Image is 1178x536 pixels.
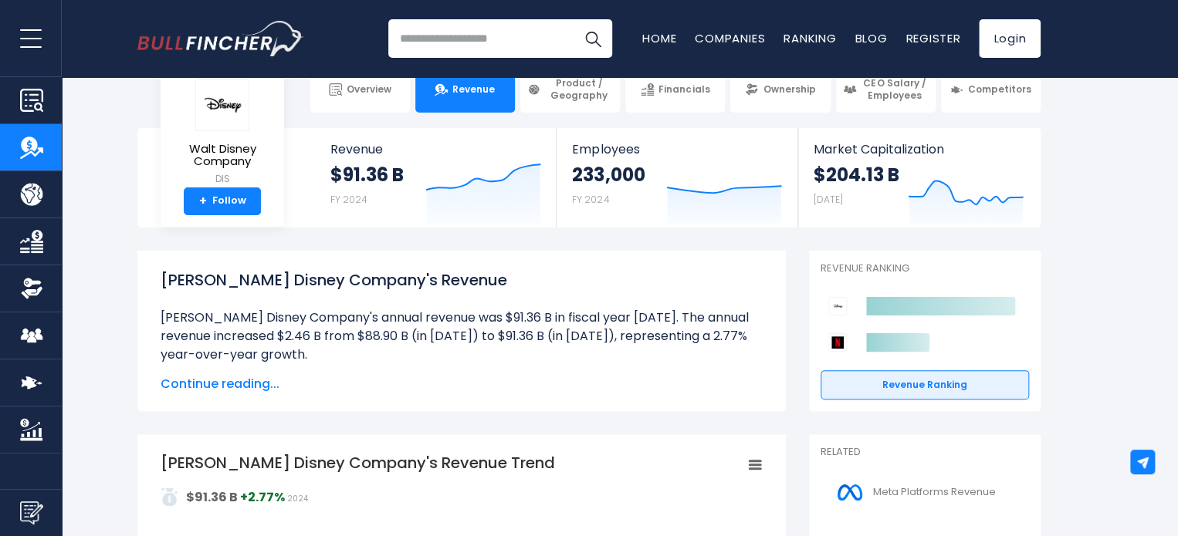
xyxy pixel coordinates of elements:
a: Revenue [415,66,515,113]
span: Employees [572,142,781,157]
a: Walt Disney Company DIS [172,79,272,187]
span: Market Capitalization [814,142,1024,157]
a: Ownership [730,66,830,113]
a: Product / Geography [520,66,620,113]
span: CEO Salary / Employees [861,77,929,101]
tspan: [PERSON_NAME] Disney Company's Revenue Trend [161,452,555,474]
span: Overview [347,83,391,96]
a: Home [642,30,676,46]
strong: $204.13 B [814,163,899,187]
a: +Follow [184,187,261,215]
img: Netflix competitors logo [828,333,847,352]
img: Bullfincher logo [137,21,304,56]
span: Revenue [452,83,495,96]
a: Revenue $91.36 B FY 2024 [315,128,557,228]
small: FY 2024 [572,193,609,206]
a: Market Capitalization $204.13 B [DATE] [798,128,1039,228]
span: Revenue [330,142,541,157]
span: Ownership [763,83,815,96]
strong: + [199,194,207,208]
h1: [PERSON_NAME] Disney Company's Revenue [161,268,763,292]
span: 2024 [287,493,308,504]
img: META logo [830,475,868,510]
span: Product / Geography [545,77,613,101]
img: Ownership [20,277,43,300]
a: Ranking [784,30,836,46]
a: Go to homepage [137,21,303,56]
span: Competitors [968,83,1031,96]
a: Register [906,30,960,46]
small: FY 2024 [330,193,367,206]
p: Related [821,446,1029,459]
a: Companies [695,30,765,46]
a: Meta Platforms Revenue [821,471,1029,514]
a: Login [979,19,1041,58]
strong: $91.36 B [330,163,404,187]
a: Financials [625,66,725,113]
small: [DATE] [814,193,843,206]
span: Financials [658,83,709,96]
a: CEO Salary / Employees [836,66,936,113]
a: Revenue Ranking [821,370,1029,399]
a: Competitors [941,66,1041,113]
strong: 233,000 [572,163,645,187]
li: [PERSON_NAME] Disney Company's annual revenue was $91.36 B in fiscal year [DATE]. The annual reve... [161,308,763,364]
strong: $91.36 B [186,488,238,506]
a: Blog [855,30,887,46]
small: DIS [173,172,272,186]
a: Employees 233,000 FY 2024 [557,128,797,228]
img: addasd [161,487,179,506]
span: Walt Disney Company [173,143,272,168]
span: Continue reading... [161,375,763,393]
button: Search [574,19,612,58]
img: Walt Disney Company competitors logo [828,297,847,315]
a: Overview [310,66,410,113]
p: Revenue Ranking [821,262,1029,275]
strong: +2.77% [240,488,285,506]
